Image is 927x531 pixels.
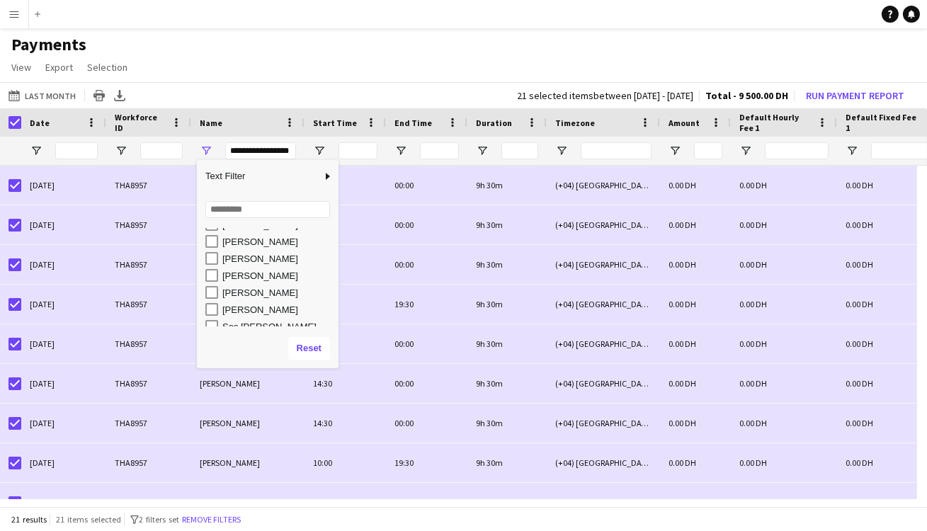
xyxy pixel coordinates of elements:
[669,378,696,389] span: 0.00 DH
[467,404,547,442] div: 9h 30m
[739,144,752,157] button: Open Filter Menu
[547,205,660,244] div: (+04) [GEOGRAPHIC_DATA]
[197,164,322,188] span: Text Filter
[731,285,837,324] div: 0.00 DH
[106,404,191,442] div: THA8957
[581,142,652,159] input: Timezone Filter Input
[200,144,212,157] button: Open Filter Menu
[200,118,222,128] span: Name
[386,404,467,442] div: 00:00
[555,144,568,157] button: Open Filter Menu
[106,443,191,482] div: THA8957
[517,91,693,101] div: 21 selected items between [DATE] - [DATE]
[467,285,547,324] div: 9h 30m
[305,166,386,205] div: 14:30
[669,418,696,428] span: 0.00 DH
[386,483,467,522] div: 19:30
[40,58,79,76] a: Export
[139,514,179,525] span: 2 filters set
[669,259,696,270] span: 0.00 DH
[547,364,660,403] div: (+04) [GEOGRAPHIC_DATA]
[467,364,547,403] div: 9h 30m
[669,219,696,230] span: 0.00 DH
[669,299,696,309] span: 0.00 DH
[476,118,512,128] span: Duration
[313,118,357,128] span: Start Time
[386,166,467,205] div: 00:00
[313,144,326,157] button: Open Filter Menu
[386,364,467,403] div: 00:00
[200,457,260,468] span: [PERSON_NAME]
[731,443,837,482] div: 0.00 DH
[420,142,459,159] input: End Time Filter Input
[200,418,260,428] span: [PERSON_NAME]
[705,89,788,102] span: Total - 9 500.00 DH
[467,245,547,284] div: 9h 30m
[21,443,106,482] div: [DATE]
[91,87,108,104] app-action-btn: Print
[106,483,191,522] div: THA8957
[739,112,812,133] span: Default Hourly Fee 1
[386,324,467,363] div: 00:00
[222,304,334,315] div: [PERSON_NAME]
[106,245,191,284] div: THA8957
[547,166,660,205] div: (+04) [GEOGRAPHIC_DATA]
[45,61,73,74] span: Export
[394,144,407,157] button: Open Filter Menu
[21,404,106,442] div: [DATE]
[731,483,837,522] div: 0.00 DH
[305,324,386,363] div: 14:30
[87,61,127,74] span: Selection
[731,166,837,205] div: 0.00 DH
[305,364,386,403] div: 14:30
[547,324,660,363] div: (+04) [GEOGRAPHIC_DATA]
[731,245,837,284] div: 0.00 DH
[305,404,386,442] div: 14:30
[669,497,696,508] span: 0.00 DH
[6,87,79,104] button: Last Month
[30,144,42,157] button: Open Filter Menu
[21,205,106,244] div: [DATE]
[547,404,660,442] div: (+04) [GEOGRAPHIC_DATA]
[669,180,696,190] span: 0.00 DH
[694,142,722,159] input: Amount Filter Input
[394,118,432,128] span: End Time
[765,142,829,159] input: Default Hourly Fee 1 Filter Input
[731,404,837,442] div: 0.00 DH
[305,483,386,522] div: 10:00
[669,457,696,468] span: 0.00 DH
[555,118,595,128] span: Timezone
[21,245,106,284] div: [DATE]
[386,285,467,324] div: 19:30
[140,142,183,159] input: Workforce ID Filter Input
[669,144,681,157] button: Open Filter Menu
[467,324,547,363] div: 9h 30m
[547,443,660,482] div: (+04) [GEOGRAPHIC_DATA]
[21,364,106,403] div: [DATE]
[6,58,37,76] a: View
[731,324,837,363] div: 0.00 DH
[547,245,660,284] div: (+04) [GEOGRAPHIC_DATA]
[106,285,191,324] div: THA8957
[197,165,339,335] div: Filter List
[305,285,386,324] div: 10:00
[200,378,260,389] span: [PERSON_NAME]
[669,338,696,349] span: 0.00 DH
[115,112,166,133] span: Workforce ID
[21,483,106,522] div: [DATE]
[179,512,244,527] button: Remove filters
[305,245,386,284] div: 14:30
[288,337,330,360] button: Reset
[222,270,334,281] div: [PERSON_NAME]
[467,166,547,205] div: 9h 30m
[55,142,98,159] input: Date Filter Input
[197,160,339,368] div: Column Filter
[669,118,700,128] span: Amount
[222,287,334,298] div: [PERSON_NAME]
[200,497,260,508] span: [PERSON_NAME]
[106,324,191,363] div: THA8957
[386,245,467,284] div: 00:00
[106,364,191,403] div: THA8957
[339,142,377,159] input: Start Time Filter Input
[547,285,660,324] div: (+04) [GEOGRAPHIC_DATA]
